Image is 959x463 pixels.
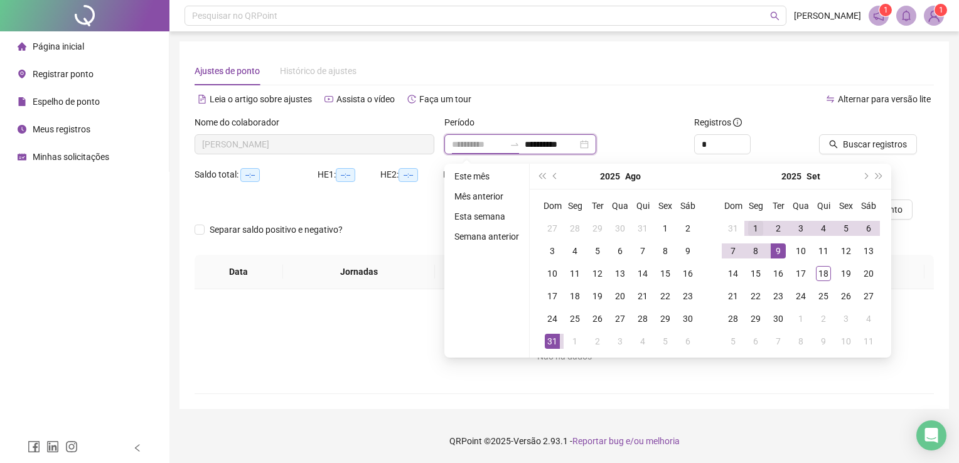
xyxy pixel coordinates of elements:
td: 2025-08-15 [654,262,677,285]
td: 2025-07-30 [609,217,631,240]
td: 2025-08-13 [609,262,631,285]
span: Versão [513,436,541,446]
span: file-text [198,95,206,104]
li: Mês anterior [449,189,524,204]
label: Nome do colaborador [195,115,287,129]
span: clock-circle [18,125,26,134]
div: 8 [748,243,763,258]
span: history [407,95,416,104]
td: 2025-10-02 [812,307,835,330]
div: 27 [861,289,876,304]
div: 26 [838,289,854,304]
div: 19 [838,266,854,281]
label: Período [444,115,483,129]
td: 2025-09-21 [722,285,744,307]
div: 13 [861,243,876,258]
div: 4 [635,334,650,349]
div: 28 [635,311,650,326]
td: 2025-08-28 [631,307,654,330]
td: 2025-09-23 [767,285,790,307]
div: 31 [545,334,560,349]
td: 2025-08-16 [677,262,699,285]
td: 2025-09-06 [857,217,880,240]
div: 2 [590,334,605,349]
li: Semana anterior [449,229,524,244]
th: Sex [654,194,677,217]
div: 28 [726,311,741,326]
div: 4 [567,243,582,258]
div: 10 [838,334,854,349]
button: month panel [625,164,641,189]
div: Não há dados [210,349,919,363]
div: 27 [545,221,560,236]
div: 11 [861,334,876,349]
th: Sáb [677,194,699,217]
span: Reportar bug e/ou melhoria [572,436,680,446]
span: Meus registros [33,124,90,134]
th: Dom [722,194,744,217]
span: --:-- [399,168,418,182]
span: notification [873,10,884,21]
td: 2025-09-04 [631,330,654,353]
span: linkedin [46,440,59,453]
button: next-year [858,164,872,189]
td: 2025-09-17 [790,262,812,285]
span: search [829,140,838,149]
div: 10 [545,266,560,281]
td: 2025-09-03 [790,217,812,240]
div: 13 [613,266,628,281]
span: info-circle [733,118,742,127]
td: 2025-09-10 [790,240,812,262]
td: 2025-10-10 [835,330,857,353]
td: 2025-09-16 [767,262,790,285]
div: HE 2: [380,168,443,182]
div: 28 [567,221,582,236]
div: 11 [567,266,582,281]
td: 2025-08-23 [677,285,699,307]
div: 12 [590,266,605,281]
button: year panel [600,164,620,189]
div: 6 [613,243,628,258]
td: 2025-07-29 [586,217,609,240]
div: 25 [567,311,582,326]
td: 2025-09-04 [812,217,835,240]
div: 23 [680,289,695,304]
div: 23 [771,289,786,304]
td: 2025-08-20 [609,285,631,307]
th: Qui [812,194,835,217]
div: 27 [613,311,628,326]
div: 17 [545,289,560,304]
td: 2025-08-03 [541,240,564,262]
button: Buscar registros [819,134,917,154]
div: 2 [816,311,831,326]
div: 6 [861,221,876,236]
td: 2025-08-10 [541,262,564,285]
div: 8 [658,243,673,258]
td: 2025-08-19 [586,285,609,307]
div: HE 1: [318,168,380,182]
div: 20 [613,289,628,304]
td: 2025-08-09 [677,240,699,262]
th: Qua [790,194,812,217]
div: 9 [680,243,695,258]
div: 3 [613,334,628,349]
span: search [770,11,780,21]
div: 22 [748,289,763,304]
div: 21 [635,289,650,304]
td: 2025-09-14 [722,262,744,285]
button: year panel [781,164,801,189]
div: 15 [658,266,673,281]
div: 5 [658,334,673,349]
div: 19 [590,289,605,304]
div: 11 [816,243,831,258]
td: 2025-07-28 [564,217,586,240]
td: 2025-08-29 [654,307,677,330]
td: 2025-08-04 [564,240,586,262]
li: Esta semana [449,209,524,224]
td: 2025-09-12 [835,240,857,262]
span: Registrar ponto [33,69,94,79]
div: 6 [680,334,695,349]
td: 2025-08-02 [677,217,699,240]
td: 2025-07-27 [541,217,564,240]
td: 2025-09-30 [767,307,790,330]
